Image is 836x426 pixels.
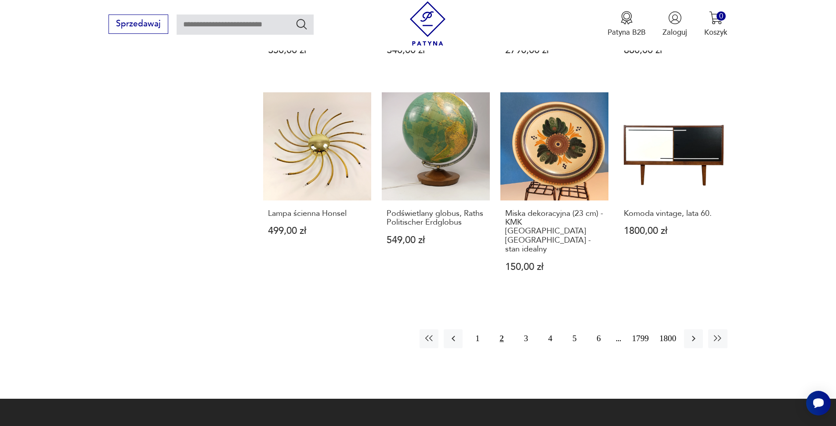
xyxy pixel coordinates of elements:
[608,27,646,37] p: Patyna B2B
[608,11,646,37] a: Ikona medaluPatyna B2B
[619,92,727,292] a: Komoda vintage, lata 60.Komoda vintage, lata 60.1800,00 zł
[608,11,646,37] button: Patyna B2B
[505,262,604,272] p: 150,00 zł
[630,329,651,348] button: 1799
[492,329,511,348] button: 2
[624,209,723,218] h3: Komoda vintage, lata 60.
[268,209,367,218] h3: Lampa ścienna Honsel
[109,21,168,28] a: Sprzedawaj
[505,46,604,55] p: 2790,00 zł
[657,329,679,348] button: 1800
[268,46,367,55] p: 350,00 zł
[624,226,723,236] p: 1800,00 zł
[387,46,485,55] p: 340,00 zł
[500,92,608,292] a: Miska dekoracyjna (23 cm) - KMK Manuell Germany - stan idealnyMiska dekoracyjna (23 cm) - KMK [GE...
[405,1,450,46] img: Patyna - sklep z meblami i dekoracjami vintage
[268,226,367,236] p: 499,00 zł
[382,92,490,292] a: Podświetlany globus, Raths Politischer ErdglobusPodświetlany globus, Raths Politischer Erdglobus5...
[505,209,604,254] h3: Miska dekoracyjna (23 cm) - KMK [GEOGRAPHIC_DATA] [GEOGRAPHIC_DATA] - stan idealny
[589,329,608,348] button: 6
[387,209,485,227] h3: Podświetlany globus, Raths Politischer Erdglobus
[806,391,831,415] iframe: Smartsupp widget button
[704,27,727,37] p: Koszyk
[565,329,584,348] button: 5
[620,11,633,25] img: Ikona medalu
[263,92,371,292] a: Lampa ścienna HonselLampa ścienna Honsel499,00 zł
[517,329,536,348] button: 3
[662,27,687,37] p: Zaloguj
[468,329,487,348] button: 1
[295,18,308,30] button: Szukaj
[717,11,726,21] div: 0
[668,11,682,25] img: Ikonka użytkownika
[709,11,723,25] img: Ikona koszyka
[624,46,723,55] p: 880,00 zł
[387,236,485,245] p: 549,00 zł
[541,329,560,348] button: 4
[704,11,727,37] button: 0Koszyk
[109,15,168,34] button: Sprzedawaj
[662,11,687,37] button: Zaloguj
